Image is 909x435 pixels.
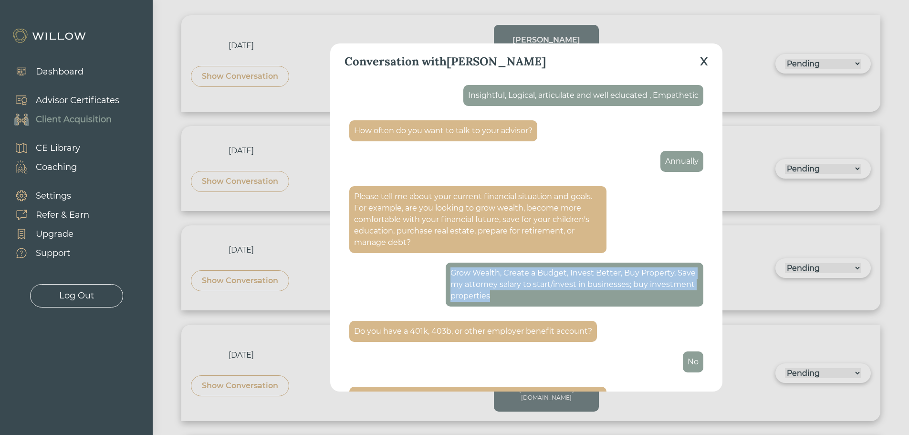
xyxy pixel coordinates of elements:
div: Support [36,247,70,260]
div: Dashboard [36,65,84,78]
a: Client Acquisition [5,110,119,129]
a: Upgrade [5,224,89,244]
div: Client Acquisition [36,113,112,126]
a: CE Library [5,138,80,158]
div: X [700,53,708,70]
a: Coaching [5,158,80,177]
div: Conversation with [PERSON_NAME] [345,53,546,70]
div: Settings [36,190,71,202]
div: Coaching [36,161,77,174]
div: CE Library [36,142,80,155]
div: No [688,356,699,368]
div: Refer & Earn [36,209,89,222]
a: Refer & Earn [5,205,89,224]
div: Log Out [59,289,94,302]
div: How often do you want to talk to your advisor? [354,125,533,137]
a: Settings [5,186,89,205]
a: Advisor Certificates [5,91,119,110]
div: Please tell me about your current financial situation and goals. For example, are you looking to ... [354,191,602,248]
div: Do you have a 401k, 403b, or other employer benefit account? [354,326,592,337]
img: Willow [12,28,88,43]
div: Annually [665,156,699,167]
div: Upgrade [36,228,73,241]
a: Dashboard [5,62,84,81]
div: Grow Wealth, Create a Budget, Invest Better, Buy Property, Save my attorney salary to start/inves... [450,267,698,302]
div: Insightful, Logical, articulate and well educated , Empathetic [468,90,699,101]
div: Advisor Certificates [36,94,119,107]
